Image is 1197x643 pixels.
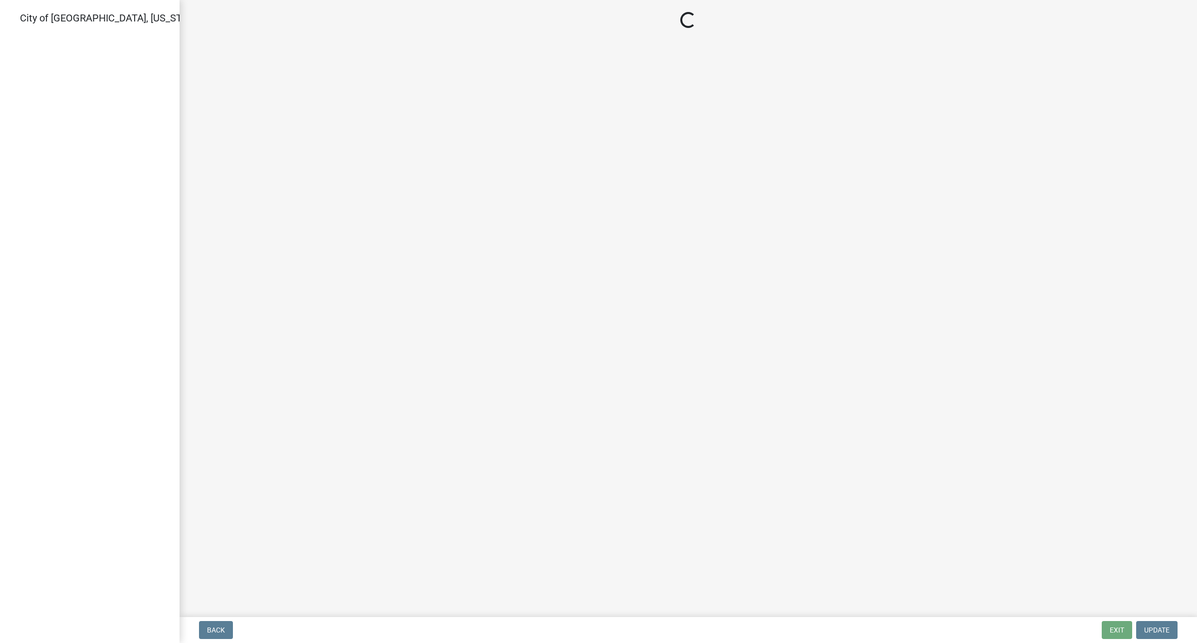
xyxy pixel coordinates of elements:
span: Update [1144,626,1170,634]
span: City of [GEOGRAPHIC_DATA], [US_STATE] [20,12,201,24]
button: Exit [1102,621,1132,639]
button: Update [1136,621,1178,639]
button: Back [199,621,233,639]
span: Back [207,626,225,634]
